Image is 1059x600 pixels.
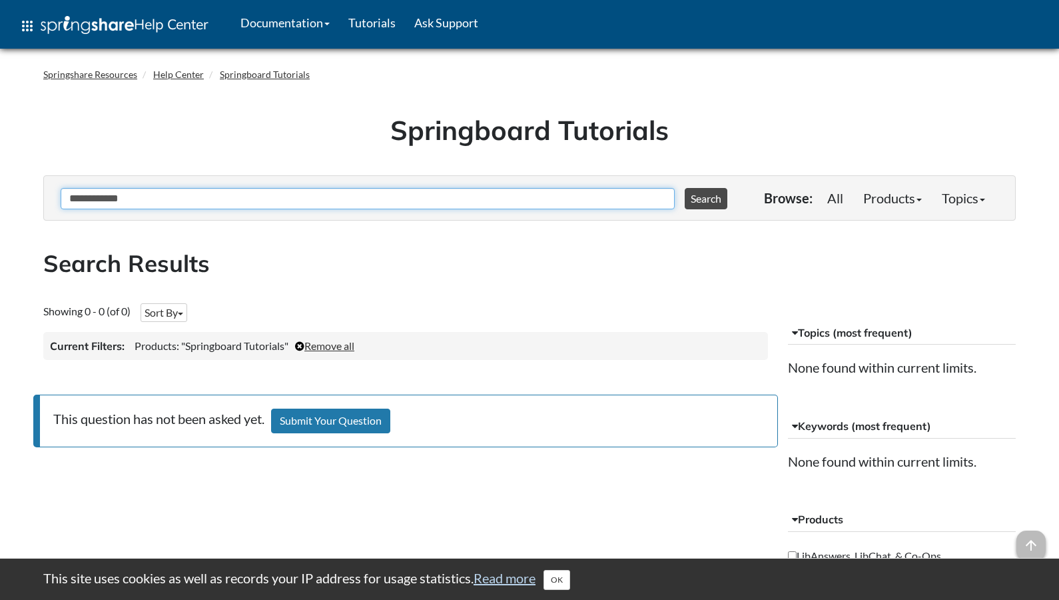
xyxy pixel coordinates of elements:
span: apps [19,18,35,34]
span: Showing 0 - 0 (of 0) [43,305,131,317]
a: apps Help Center [10,6,218,46]
span: Help Center [134,15,208,33]
label: LibAnswers, LibChat, & Co-Ops [788,549,941,563]
span: Products: [135,339,179,352]
a: Documentation [231,6,339,39]
img: Springshare [41,16,134,34]
a: Products [853,185,932,211]
a: Ask Support [405,6,488,39]
a: arrow_upward [1016,532,1046,548]
p: This question has not been asked yet. [33,395,778,447]
a: Help Center [153,69,204,80]
h2: Search Results [43,247,1016,280]
span: arrow_upward [1016,531,1046,560]
button: Products [788,508,1016,532]
button: Topics (most frequent) [788,321,1016,345]
button: Search [685,188,727,209]
p: Browse: [764,189,813,207]
a: Springboard Tutorials [220,69,310,80]
a: Read more [474,570,535,586]
a: Tutorials [339,6,405,39]
h3: Current Filters [50,339,125,353]
span: "Springboard Tutorials" [181,339,288,352]
a: All [817,185,853,211]
a: Submit Your Question [271,409,390,433]
button: Close [543,570,570,590]
h1: Springboard Tutorials [53,111,1006,149]
input: LibAnswers, LibChat, & Co-Ops [788,551,797,560]
button: Keywords (most frequent) [788,415,1016,439]
li: None found within current limits. [788,452,1016,471]
button: Sort By [141,303,187,322]
div: This site uses cookies as well as records your IP address for usage statistics. [30,569,1029,590]
a: Remove all [295,339,354,352]
a: Topics [932,185,995,211]
li: None found within current limits. [788,358,1016,377]
a: Springshare Resources [43,69,137,80]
